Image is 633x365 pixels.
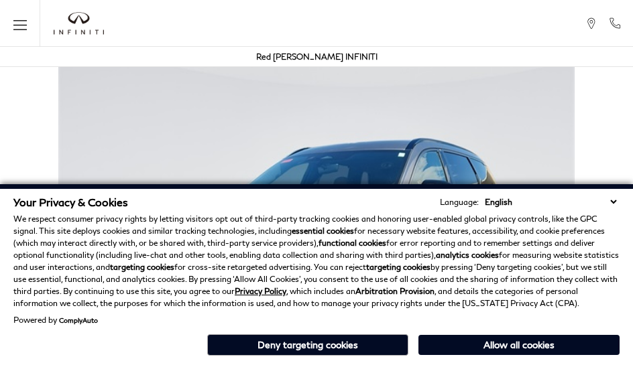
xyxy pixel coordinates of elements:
select: Language Select [481,196,620,208]
strong: targeting cookies [110,262,174,272]
a: Privacy Policy [235,286,286,296]
button: Deny targeting cookies [207,334,408,356]
a: infiniti [54,12,104,35]
strong: essential cookies [292,226,354,236]
a: ComplyAuto [59,316,98,324]
button: Allow all cookies [418,335,620,355]
p: We respect consumer privacy rights by letting visitors opt out of third-party tracking cookies an... [13,213,620,309]
div: Powered by [13,316,98,324]
strong: targeting cookies [366,262,430,272]
div: Language: [440,198,479,206]
span: Your Privacy & Cookies [13,196,128,208]
img: INFINITI [54,12,104,35]
strong: Arbitration Provision [355,286,435,296]
a: Red [PERSON_NAME] INFINITI [256,52,378,62]
strong: analytics cookies [436,250,499,260]
strong: functional cookies [319,238,386,248]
